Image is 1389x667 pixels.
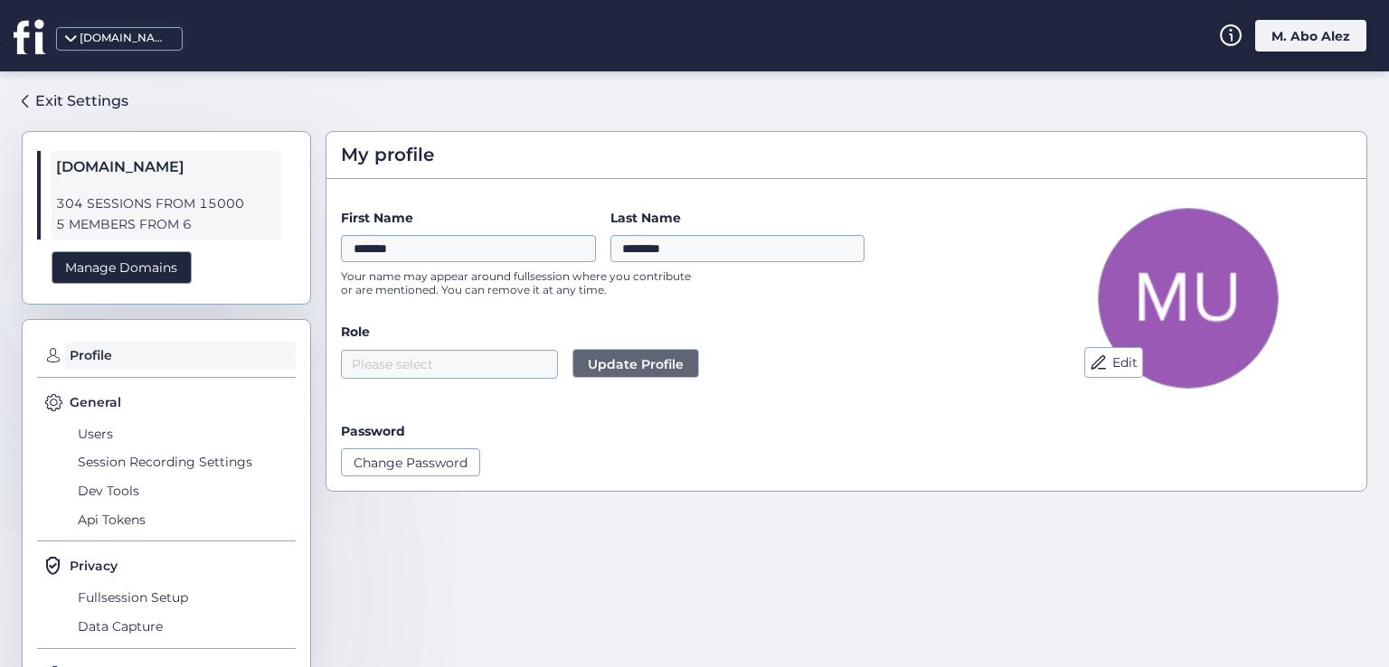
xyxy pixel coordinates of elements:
[1084,347,1143,378] button: Edit
[73,505,296,534] span: Api Tokens
[341,269,703,296] p: Your name may appear around fullsession where you contribute or are mentioned. You can remove it ...
[70,392,121,412] span: General
[341,208,596,228] label: First Name
[73,448,296,477] span: Session Recording Settings
[56,214,277,235] span: 5 MEMBERS FROM 6
[610,208,865,228] label: Last Name
[52,251,192,285] div: Manage Domains
[341,322,996,342] label: Role
[73,419,296,448] span: Users
[73,476,296,505] span: Dev Tools
[73,583,296,612] span: Fullsession Setup
[1255,20,1366,52] div: M. Abo Alez
[341,141,434,169] span: My profile
[80,30,170,47] div: [DOMAIN_NAME]
[73,612,296,641] span: Data Capture
[65,342,296,371] span: Profile
[70,556,118,576] span: Privacy
[1098,208,1279,389] img: Avatar Picture
[341,448,480,475] button: Change Password
[56,155,277,179] span: [DOMAIN_NAME]
[22,86,128,117] a: Exit Settings
[56,193,277,214] span: 304 SESSIONS FROM 15000
[572,349,699,378] button: Update Profile
[588,354,684,374] span: Update Profile
[35,89,128,112] div: Exit Settings
[341,423,405,439] label: Password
